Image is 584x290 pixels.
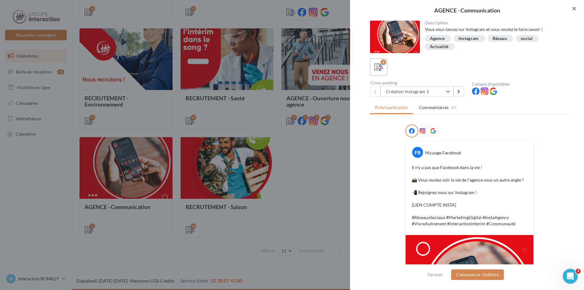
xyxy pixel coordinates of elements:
button: Commencer l'édition [451,269,504,280]
div: Canaux disponibles [472,82,569,86]
span: 3 [576,269,581,274]
div: Description [425,21,564,25]
div: Agence [430,36,445,41]
div: FB [412,147,423,158]
button: Création Instagram 1 [381,86,454,97]
div: Cross-posting [370,81,467,85]
div: AGENCE - Communication [360,7,574,13]
div: 2 [381,59,386,65]
button: Fermer [425,271,445,278]
div: Ma page Facebook [425,150,461,156]
span: Commentaires [419,104,449,111]
span: (0) [451,105,456,110]
div: Actualité [430,44,449,49]
p: Il n'y a pas que Facebook dans la vie ! 📸 Vous voulez voir la vie de l'agence sous un autre angle... [412,164,527,227]
div: Réseau [493,36,507,41]
div: Instagram [459,36,479,41]
div: social [521,36,533,41]
iframe: Intercom live chat [563,269,578,284]
div: Vous vous lancez sur Instagram et vous voulez le faire savoir ! [425,26,564,32]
